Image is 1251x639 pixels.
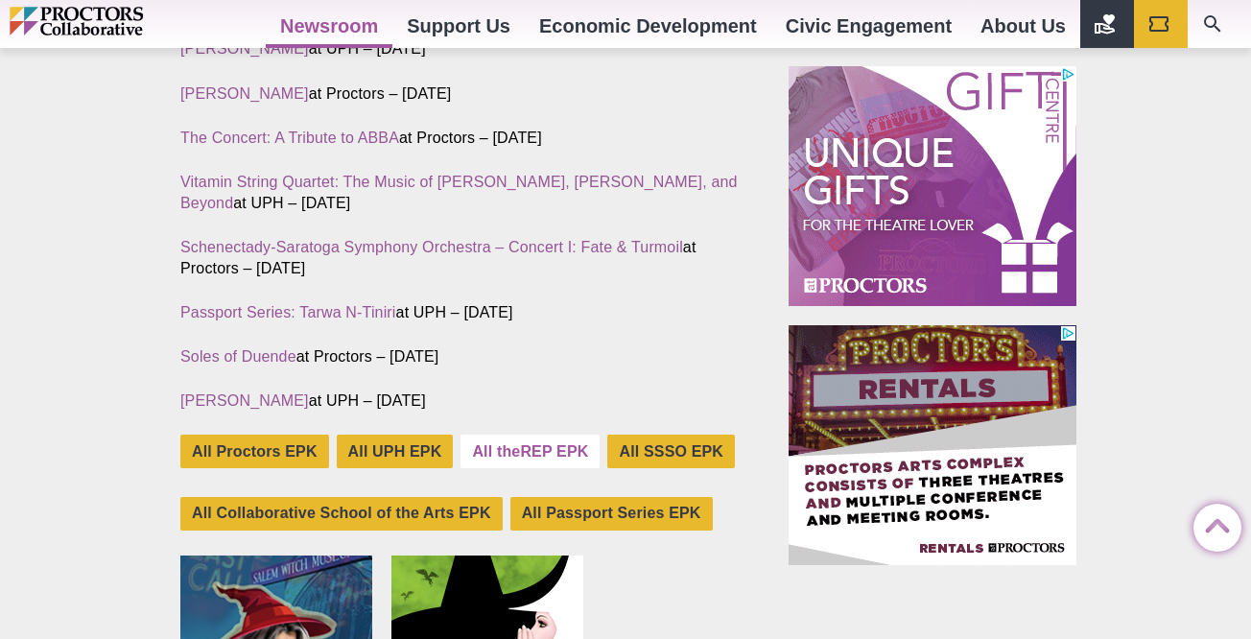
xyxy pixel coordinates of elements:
a: Passport Series: Tarwa N-Tiniri [180,304,396,320]
p: at Proctors – [DATE] [180,346,744,367]
iframe: Advertisement [789,66,1076,306]
a: Soles of Duende [180,348,296,365]
a: All Proctors EPK [180,435,329,468]
a: [PERSON_NAME] [180,85,309,102]
a: [PERSON_NAME] [180,392,309,409]
a: All SSSO EPK [607,435,735,468]
a: Back to Top [1193,505,1232,543]
a: The Concert: A Tribute to ABBA [180,130,399,146]
p: at UPH – [DATE] [180,38,744,59]
p: at UPH – [DATE] [180,390,744,412]
p: at Proctors – [DATE] [180,83,744,105]
p: at UPH – [DATE] [180,302,744,323]
a: Vitamin String Quartet: The Music of [PERSON_NAME], [PERSON_NAME], and Beyond [180,174,738,211]
a: All UPH EPK [337,435,454,468]
a: All theREP EPK [460,435,600,468]
p: at Proctors – [DATE] [180,128,744,149]
p: at UPH – [DATE] [180,172,744,214]
a: All Passport Series EPK [510,497,713,531]
iframe: Advertisement [789,325,1076,565]
a: [PERSON_NAME] [180,40,309,57]
p: at Proctors – [DATE] [180,237,744,279]
a: All Collaborative School of the Arts EPK [180,497,503,531]
a: Schenectady-Saratoga Symphony Orchestra – Concert I: Fate & Turmoil [180,239,683,255]
img: Proctors logo [10,7,225,35]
